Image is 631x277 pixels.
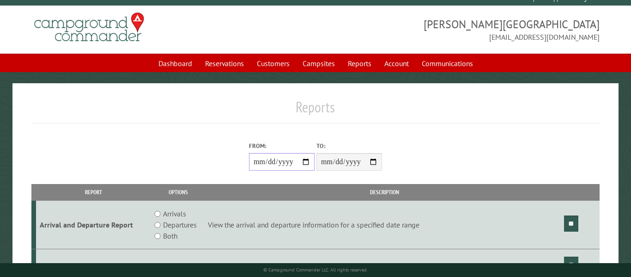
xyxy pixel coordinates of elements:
[206,184,562,200] th: Description
[31,98,599,123] h1: Reports
[206,201,562,249] td: View the arrival and departure information for a specified date range
[163,208,186,219] label: Arrivals
[297,55,340,72] a: Campsites
[251,55,295,72] a: Customers
[249,142,315,150] label: From:
[151,184,206,200] th: Options
[36,184,151,200] th: Report
[315,17,600,43] span: [PERSON_NAME][GEOGRAPHIC_DATA] [EMAIL_ADDRESS][DOMAIN_NAME]
[31,9,147,45] img: Campground Commander
[153,55,198,72] a: Dashboard
[342,55,377,72] a: Reports
[163,230,177,241] label: Both
[163,219,197,230] label: Departures
[416,55,479,72] a: Communications
[36,201,151,249] td: Arrival and Departure Report
[316,142,382,150] label: To:
[200,55,249,72] a: Reservations
[263,267,368,273] small: © Campground Commander LLC. All rights reserved.
[379,55,414,72] a: Account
